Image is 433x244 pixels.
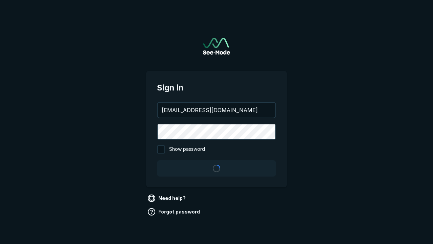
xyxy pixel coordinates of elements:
span: Show password [169,145,205,154]
a: Need help? [146,193,188,204]
a: Forgot password [146,206,203,217]
input: your@email.com [158,103,275,118]
span: Sign in [157,82,276,94]
img: See-Mode Logo [203,38,230,55]
a: Go to sign in [203,38,230,55]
